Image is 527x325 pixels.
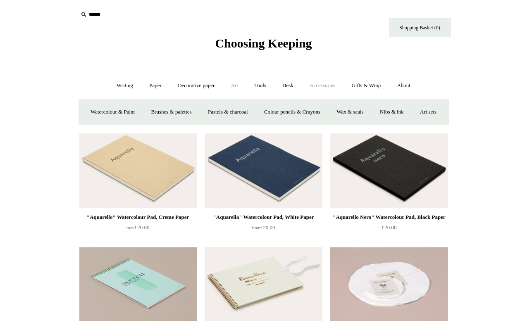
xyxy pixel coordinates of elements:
[389,75,418,97] a: About
[330,247,448,321] a: 10 Handmade Circular Papers 10 Handmade Circular Papers
[389,18,451,37] a: Shopping Basket (0)
[413,101,444,123] a: Art sets
[330,212,448,246] a: "Aquarello Nero" Watercolour Pad, Black Paper £20.00
[215,36,312,50] span: Choosing Keeping
[205,133,322,208] a: "Aquarella" Watercolour Pad, White Paper "Aquarella" Watercolour Pad, White Paper
[83,101,142,123] a: Watercolour & Paint
[79,133,197,208] a: "Aquarello" Watercolour Pad, Creme Paper "Aquarello" Watercolour Pad, Creme Paper
[382,224,397,230] span: £20.00
[329,101,371,123] a: Wax & seals
[142,75,169,97] a: Paper
[200,101,255,123] a: Pastels & charcoal
[332,212,446,222] div: "Aquarello Nero" Watercolour Pad, Black Paper
[205,133,322,208] img: "Aquarella" Watercolour Pad, White Paper
[330,133,448,208] img: "Aquarello Nero" Watercolour Pad, Black Paper
[109,75,141,97] a: Writing
[143,101,199,123] a: Brushes & palettes
[79,212,197,246] a: "Aquarello" Watercolour Pad, Creme Paper from£20.00
[275,75,301,97] a: Desk
[170,75,222,97] a: Decorative paper
[257,101,328,123] a: Colour pencils & Crayons
[224,75,246,97] a: Art
[247,75,274,97] a: Tools
[330,247,448,321] img: 10 Handmade Circular Papers
[302,75,343,97] a: Accessories
[79,133,197,208] img: "Aquarello" Watercolour Pad, Creme Paper
[330,133,448,208] a: "Aquarello Nero" Watercolour Pad, Black Paper "Aquarello Nero" Watercolour Pad, Black Paper
[81,212,195,222] div: "Aquarello" Watercolour Pad, Creme Paper
[126,225,135,230] span: from
[344,75,388,97] a: Gifts & Wrap
[205,247,322,321] img: Pocket Painter Book Watercolour Sketchbook
[126,224,150,230] span: £20.00
[205,212,322,246] a: "Aquarella" Watercolour Pad, White Paper from£20.00
[215,43,312,49] a: Choosing Keeping
[252,225,260,230] span: from
[79,247,197,321] a: Spiral Bound Green Mixed Media Sketchbook Spiral Bound Green Mixed Media Sketchbook
[205,247,322,321] a: Pocket Painter Book Watercolour Sketchbook Pocket Painter Book Watercolour Sketchbook
[79,247,197,321] img: Spiral Bound Green Mixed Media Sketchbook
[372,101,411,123] a: Nibs & ink
[207,212,320,222] div: "Aquarella" Watercolour Pad, White Paper
[252,224,275,230] span: £20.00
